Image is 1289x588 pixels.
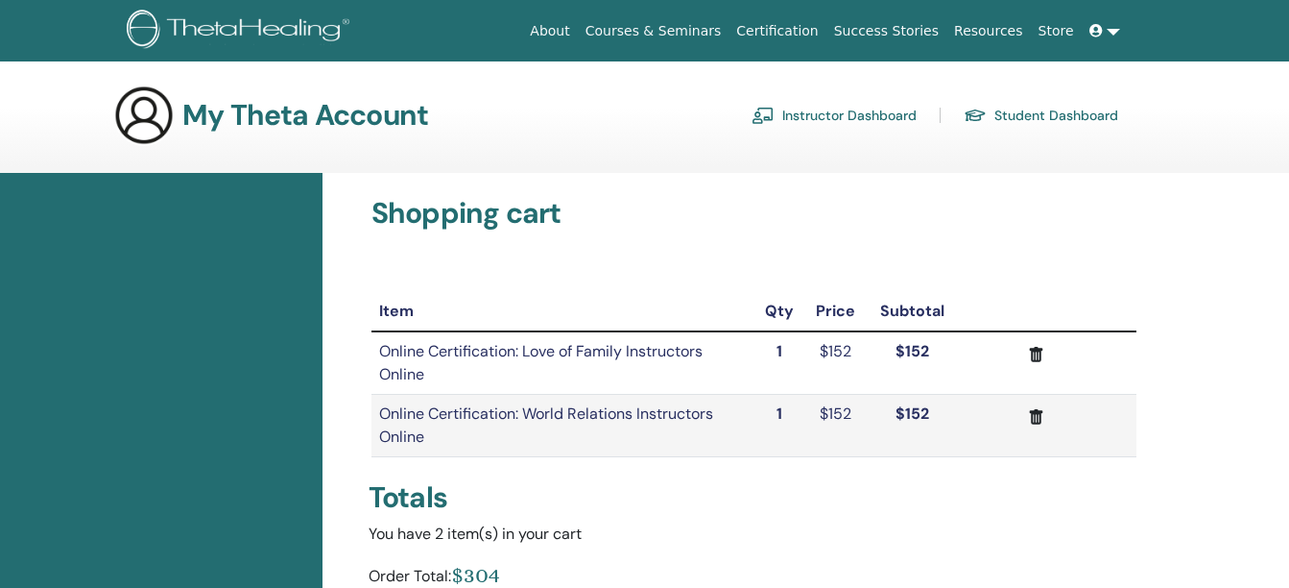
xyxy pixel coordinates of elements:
[728,13,825,49] a: Certification
[867,292,958,331] th: Subtotal
[369,480,1139,515] div: Totals
[369,523,1139,546] div: You have 2 item(s) in your cart
[753,292,804,331] th: Qty
[578,13,729,49] a: Courses & Seminars
[371,395,754,457] td: Online Certification: World Relations Instructors Online
[776,404,782,424] strong: 1
[182,98,428,133] h3: My Theta Account
[946,13,1031,49] a: Resources
[371,331,754,395] td: Online Certification: Love of Family Instructors Online
[804,331,867,395] td: $152
[522,13,577,49] a: About
[1031,13,1082,49] a: Store
[371,292,754,331] th: Item
[752,107,775,124] img: chalkboard-teacher.svg
[964,108,987,124] img: graduation-cap.svg
[964,100,1118,131] a: Student Dashboard
[127,10,356,53] img: logo.png
[371,196,1136,231] h3: Shopping cart
[826,13,946,49] a: Success Stories
[776,341,782,361] strong: 1
[752,100,917,131] a: Instructor Dashboard
[895,341,929,361] strong: $152
[113,85,175,146] img: generic-user-icon.jpg
[804,395,867,457] td: $152
[895,404,929,424] strong: $152
[804,292,867,331] th: Price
